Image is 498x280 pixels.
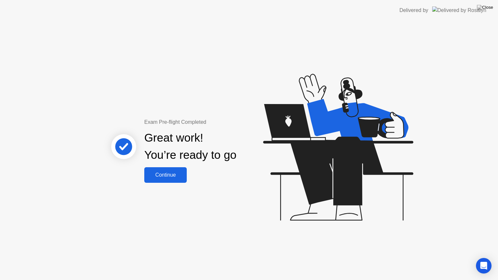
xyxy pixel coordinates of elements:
[432,6,486,14] img: Delivered by Rosalyn
[399,6,428,14] div: Delivered by
[144,118,278,126] div: Exam Pre-flight Completed
[146,172,185,178] div: Continue
[476,258,492,274] div: Open Intercom Messenger
[144,129,236,164] div: Great work! You’re ready to go
[477,5,493,10] img: Close
[144,167,187,183] button: Continue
